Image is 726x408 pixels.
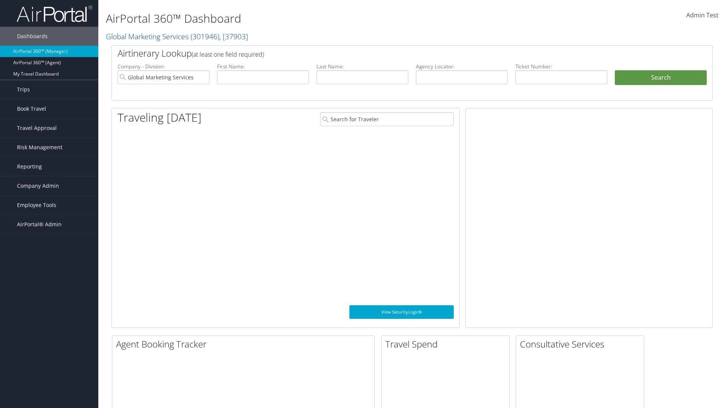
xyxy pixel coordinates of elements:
[520,338,644,351] h2: Consultative Services
[615,70,707,85] button: Search
[416,63,508,70] label: Agency Locator:
[17,157,42,176] span: Reporting
[116,338,374,351] h2: Agent Booking Tracker
[17,176,59,195] span: Company Admin
[118,110,202,125] h1: Traveling [DATE]
[17,138,62,157] span: Risk Management
[686,11,718,19] span: Admin Test
[217,63,309,70] label: First Name:
[515,63,607,70] label: Ticket Number:
[686,4,718,27] a: Admin Test
[349,305,454,319] a: View SecurityLogic®
[17,27,48,46] span: Dashboards
[191,31,219,42] span: ( 301946 )
[118,47,657,60] h2: Airtinerary Lookup
[17,5,92,23] img: airportal-logo.png
[17,215,62,234] span: AirPortal® Admin
[316,63,408,70] label: Last Name:
[106,11,514,26] h1: AirPortal 360™ Dashboard
[106,31,248,42] a: Global Marketing Services
[192,50,264,59] span: (at least one field required)
[385,338,509,351] h2: Travel Spend
[17,196,56,215] span: Employee Tools
[17,80,30,99] span: Trips
[17,99,46,118] span: Book Travel
[219,31,248,42] span: , [ 37903 ]
[17,119,57,138] span: Travel Approval
[320,112,454,126] input: Search for Traveler
[118,63,209,70] label: Company - Division:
